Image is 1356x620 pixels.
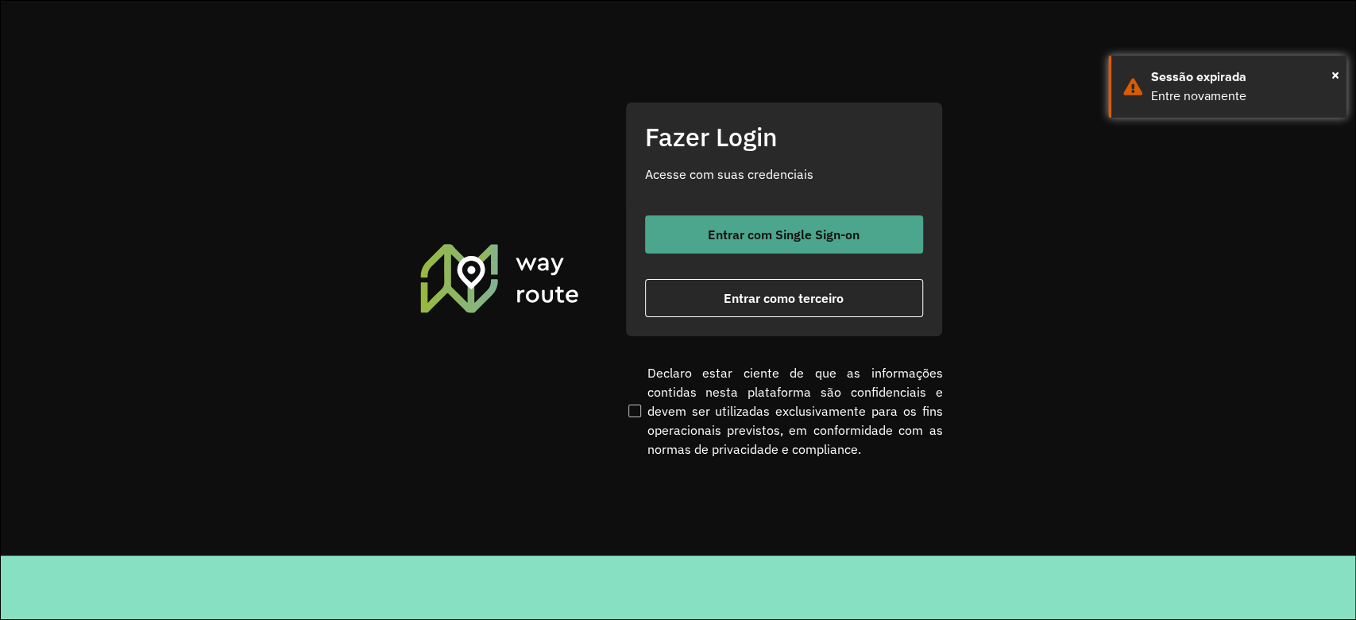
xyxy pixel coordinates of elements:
[645,122,923,152] h2: Fazer Login
[645,215,923,254] button: button
[645,165,923,184] p: Acesse com suas credenciais
[645,279,923,317] button: button
[1331,63,1339,87] button: Close
[418,242,581,315] img: Roteirizador AmbevTech
[708,228,860,241] span: Entrar com Single Sign-on
[1151,68,1335,87] div: Sessão expirada
[625,363,943,459] label: Declaro estar ciente de que as informações contidas nesta plataforma são confidenciais e devem se...
[724,292,844,304] span: Entrar como terceiro
[1151,87,1335,106] div: Entre novamente
[1331,63,1339,87] span: ×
